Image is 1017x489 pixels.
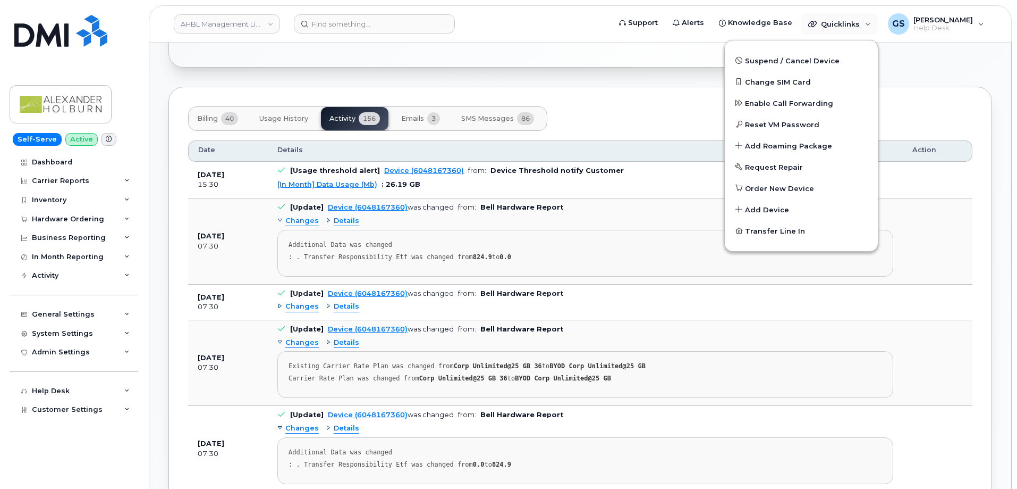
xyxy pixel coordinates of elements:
span: from: [458,325,476,333]
span: Add Roaming Package [745,141,832,152]
span: Add Device [745,205,789,216]
b: [DATE] [198,354,224,362]
strong: Corp Unlimited@25 GB 36 [419,375,507,382]
div: was changed [328,325,454,333]
div: was changed [328,411,454,419]
b: Device Threshold notify Customer [490,167,624,175]
span: Help Desk [913,24,973,32]
a: Support [612,12,665,34]
span: Changes [285,302,319,312]
span: Emails [401,114,424,123]
span: Quicklinks [821,20,860,28]
b: [Update] [290,289,324,297]
strong: 824.9 [492,461,511,468]
input: Find something... [294,14,455,34]
b: Bell Hardware Report [480,289,563,297]
b: [Update] [290,411,324,419]
span: Date [198,145,215,155]
span: Billing [197,114,218,123]
strong: 824.9 [473,253,492,261]
span: Support [628,18,658,28]
span: Changes [285,216,319,226]
div: : . Transfer Responsibility Etf was changed from to [289,253,882,261]
a: Knowledge Base [711,12,800,34]
span: Change SIM Card [745,77,811,88]
a: Device (6048167360) [328,203,408,211]
b: [DATE] [198,293,224,301]
span: 40 [221,112,238,125]
b: Bell Hardware Report [480,411,563,419]
span: Request Repair [745,162,803,173]
div: 15:30 [198,180,258,189]
b: [DATE] [198,232,224,240]
span: Details [334,302,359,312]
span: 86 [517,112,534,125]
a: Alerts [665,12,711,34]
b: [Update] [290,325,324,333]
div: 07:30 [198,449,258,459]
div: 07:30 [198,242,258,251]
div: Additional Data was changed [289,241,882,249]
b: [Usage threshold alert] [290,167,380,175]
span: Usage History [259,114,308,123]
span: Changes [285,424,319,434]
b: [DATE] [198,440,224,447]
b: Bell Hardware Report [480,203,563,211]
strong: 0.0 [499,253,511,261]
div: 07:30 [198,302,258,312]
b: [Update] [290,203,324,211]
span: 3 [427,112,440,125]
div: was changed [328,289,454,297]
span: Details [334,338,359,348]
div: : . Transfer Responsibility Etf was changed from to [289,461,882,469]
span: Enable Call Forwarding [745,98,833,109]
span: Changes [285,338,319,348]
a: Order New Device [725,178,878,199]
div: was changed [328,203,454,211]
strong: 0.0 [473,461,485,468]
div: Additional Data was changed [289,449,882,457]
a: [In Month] Data Usage (Mb) [277,180,377,188]
span: SMS Messages [461,114,514,123]
span: from: [468,167,486,175]
div: Quicklinks [801,13,878,35]
a: Device (6048167360) [328,289,408,297]
span: Transfer Line In [745,226,805,237]
strong: BYOD Corp Unlimited@25 GB [515,375,611,382]
div: Gabriel Santiago [880,13,991,35]
span: Details [334,216,359,226]
span: GS [892,18,905,30]
b: Bell Hardware Report [480,325,563,333]
a: Add Device [725,199,878,220]
span: Order New Device [745,184,814,194]
span: [PERSON_NAME] [913,15,973,24]
a: Device (6048167360) [328,411,408,419]
span: Details [277,145,303,155]
span: Details [334,424,359,434]
strong: Corp Unlimited@25 GB 36 [454,362,542,370]
div: 07:30 [198,363,258,372]
span: from: [458,411,476,419]
span: from: [458,289,476,297]
span: from: [458,203,476,211]
b: [DATE] [198,171,224,179]
span: Reset VM Password [745,120,819,130]
div: Carrier Rate Plan was changed from to [289,375,882,383]
th: Action [903,140,972,162]
div: Existing Carrier Rate Plan was changed from to [289,362,882,370]
a: Device (6048167360) [328,325,408,333]
span: Alerts [682,18,704,28]
strong: BYOD Corp Unlimited@25 GB [549,362,646,370]
a: Device (6048167360) [384,167,464,175]
a: AHBL Management Limited Partnership [174,14,280,34]
span: Knowledge Base [728,18,792,28]
span: Suspend / Cancel Device [745,56,840,67]
span: : 26.19 GB [382,180,420,188]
